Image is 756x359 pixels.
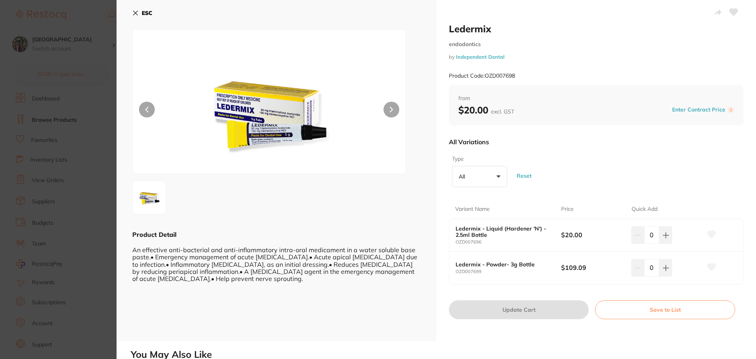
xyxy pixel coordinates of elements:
[561,231,624,239] b: $20.00
[449,138,489,146] p: All Variations
[459,173,468,180] p: All
[561,263,624,272] b: $109.09
[455,205,490,213] p: Variant Name
[132,239,421,282] div: An effective anti-bacterial and anti-inflammatory intra-oral medicament in a water soluble base p...
[456,261,550,268] b: Ledermix - Powder- 3g Bottle
[561,205,574,213] p: Price
[514,162,534,190] button: Reset
[458,104,514,116] b: $20.00
[632,205,658,213] p: Quick Add
[595,300,735,319] button: Save to List
[132,231,176,238] b: Product Detail
[456,269,561,274] small: OZD007699
[456,225,550,238] b: Ledermix - Liquid (Hardener 'N') - 2.5ml Bottle
[452,166,507,187] button: All
[135,183,163,212] img: dGg9MTkyMA
[132,6,152,20] button: ESC
[449,300,589,319] button: Update Cart
[670,106,728,113] button: Enter Contract Price
[728,107,734,113] label: i
[187,49,351,174] img: dGg9MTkyMA
[449,41,743,48] small: endodontics
[449,54,743,60] small: by
[142,9,152,17] b: ESC
[449,73,515,79] small: Product Code: OZD007698
[491,108,514,115] span: excl. GST
[452,155,505,163] label: Type
[456,240,561,245] small: OZD007696
[449,23,743,35] h2: Ledermix
[456,54,504,60] a: Independent Dental
[458,95,734,102] span: from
